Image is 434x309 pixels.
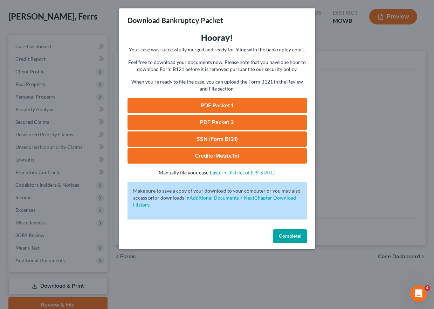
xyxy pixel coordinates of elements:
[128,78,307,92] p: When you're ready to file the case, you can upload the Form B121 in the Review and File section.
[128,15,223,25] h3: Download Bankruptcy Packet
[128,46,307,53] p: Your case was successfully merged and ready for filing with the bankruptcy court.
[128,59,307,73] p: Feel free to download your documents now. Please note that you have one hour to download Form B12...
[133,195,296,208] a: Additional Documents > NextChapter Download History.
[410,285,427,302] iframe: Intercom live chat
[128,32,307,43] h3: Hooray!
[128,131,307,147] a: SSN (Form B121)
[128,169,307,176] p: Manually file your case:
[128,148,307,164] a: CreditorMatrix.txt
[128,115,307,130] a: PDF Packet 2
[210,170,275,175] a: Eastern District of [US_STATE]
[425,285,430,291] span: 4
[128,98,307,113] a: PDF Packet 1
[133,187,301,208] p: Make sure to save a copy of your download to your computer or you may also access prior downloads in
[273,229,307,243] button: Complete!
[279,233,301,239] span: Complete!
